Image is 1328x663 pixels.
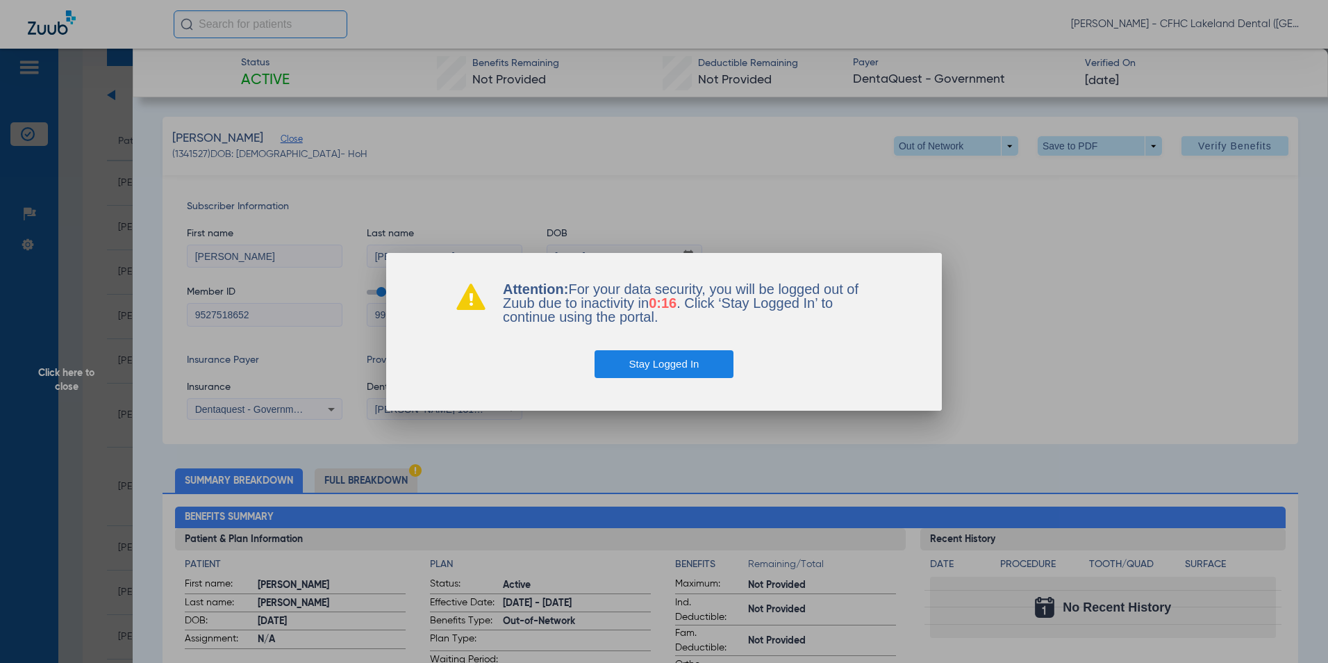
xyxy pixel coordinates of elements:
[503,281,568,297] b: Attention:
[456,282,486,310] img: warning
[595,350,734,378] button: Stay Logged In
[649,295,677,311] span: 0:16
[1259,596,1328,663] iframe: Chat Widget
[503,282,872,324] p: For your data security, you will be logged out of Zuub due to inactivity in . Click ‘Stay Logged ...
